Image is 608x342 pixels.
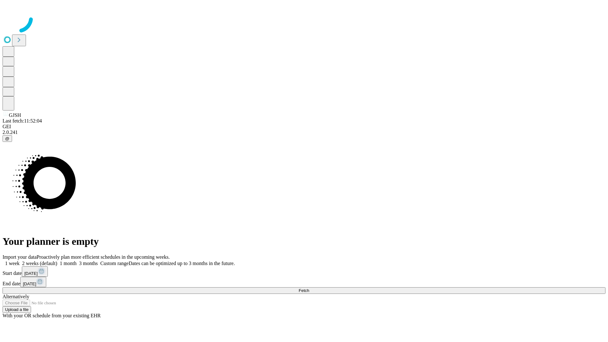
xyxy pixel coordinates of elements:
[3,254,37,260] span: Import your data
[299,288,309,293] span: Fetch
[3,306,31,313] button: Upload a file
[5,261,20,266] span: 1 week
[37,254,170,260] span: Proactively plan more efficient schedules in the upcoming weeks.
[22,266,48,277] button: [DATE]
[3,287,605,294] button: Fetch
[23,282,36,286] span: [DATE]
[5,136,9,141] span: @
[22,261,57,266] span: 2 weeks (default)
[79,261,98,266] span: 3 months
[3,130,605,135] div: 2.0.241
[129,261,235,266] span: Dates can be optimized up to 3 months in the future.
[9,112,21,118] span: GJSH
[3,236,605,247] h1: Your planner is empty
[3,124,605,130] div: GEI
[20,277,46,287] button: [DATE]
[3,135,12,142] button: @
[3,313,101,318] span: With your OR schedule from your existing EHR
[60,261,77,266] span: 1 month
[3,266,605,277] div: Start date
[3,277,605,287] div: End date
[3,118,42,123] span: Last fetch: 11:52:04
[24,271,38,276] span: [DATE]
[100,261,129,266] span: Custom range
[3,294,29,299] span: Alternatively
